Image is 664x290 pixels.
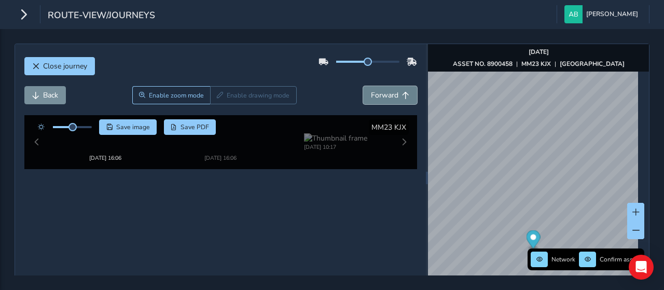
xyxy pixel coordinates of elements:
span: Forward [371,90,398,100]
img: diamond-layout [564,5,583,23]
strong: [GEOGRAPHIC_DATA] [560,60,625,68]
button: Forward [363,86,417,104]
button: Back [24,86,66,104]
span: Close journey [43,61,87,71]
div: Map marker [527,230,541,252]
span: Save PDF [181,123,209,131]
span: [PERSON_NAME] [586,5,638,23]
span: Save image [116,123,150,131]
img: Thumbnail frame [189,131,252,141]
div: [DATE] 16:06 [189,141,252,148]
div: | | [453,60,625,68]
strong: MM23 KJX [521,60,551,68]
img: Thumbnail frame [304,131,367,141]
button: Zoom [132,86,211,104]
div: [DATE] 10:17 [304,141,367,148]
strong: ASSET NO. 8900458 [453,60,513,68]
button: Save [99,119,157,135]
span: Network [551,255,575,264]
img: Thumbnail frame [74,131,137,141]
div: [DATE] 16:06 [74,141,137,148]
strong: [DATE] [529,48,549,56]
span: Back [43,90,58,100]
span: MM23 KJX [371,122,406,132]
button: [PERSON_NAME] [564,5,642,23]
span: Confirm assets [600,255,641,264]
button: PDF [164,119,216,135]
button: Close journey [24,57,95,75]
div: Open Intercom Messenger [629,255,654,280]
span: Enable zoom mode [149,91,204,100]
span: route-view/journeys [48,9,155,23]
